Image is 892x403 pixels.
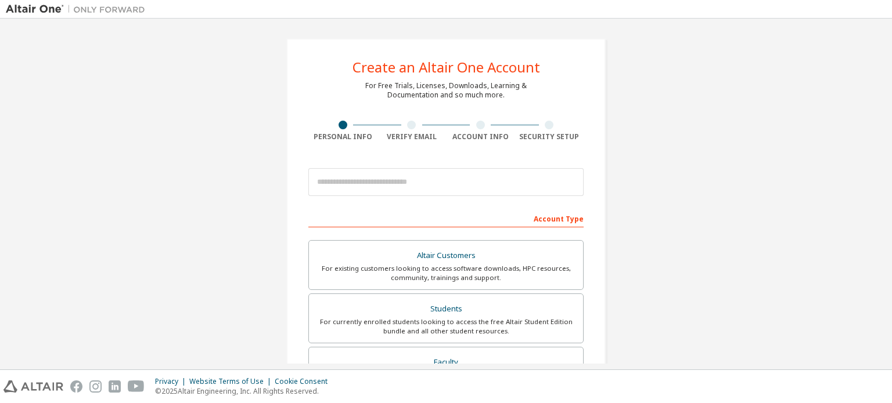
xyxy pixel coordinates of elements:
img: youtube.svg [128,380,145,393]
div: Privacy [155,377,189,386]
div: Personal Info [308,132,377,141]
img: facebook.svg [70,380,82,393]
div: Website Terms of Use [189,377,275,386]
img: linkedin.svg [109,380,121,393]
div: Create an Altair One Account [353,60,540,74]
div: Account Type [308,209,584,227]
img: instagram.svg [89,380,102,393]
div: For existing customers looking to access software downloads, HPC resources, community, trainings ... [316,264,576,282]
div: Cookie Consent [275,377,334,386]
div: Account Info [446,132,515,141]
div: Altair Customers [316,248,576,264]
div: For Free Trials, Licenses, Downloads, Learning & Documentation and so much more. [365,81,527,100]
p: © 2025 Altair Engineering, Inc. All Rights Reserved. [155,386,334,396]
div: Students [316,301,576,317]
img: Altair One [6,3,151,15]
div: For currently enrolled students looking to access the free Altair Student Edition bundle and all ... [316,317,576,336]
div: Security Setup [515,132,584,141]
div: Verify Email [377,132,447,141]
div: Faculty [316,354,576,371]
img: altair_logo.svg [3,380,63,393]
